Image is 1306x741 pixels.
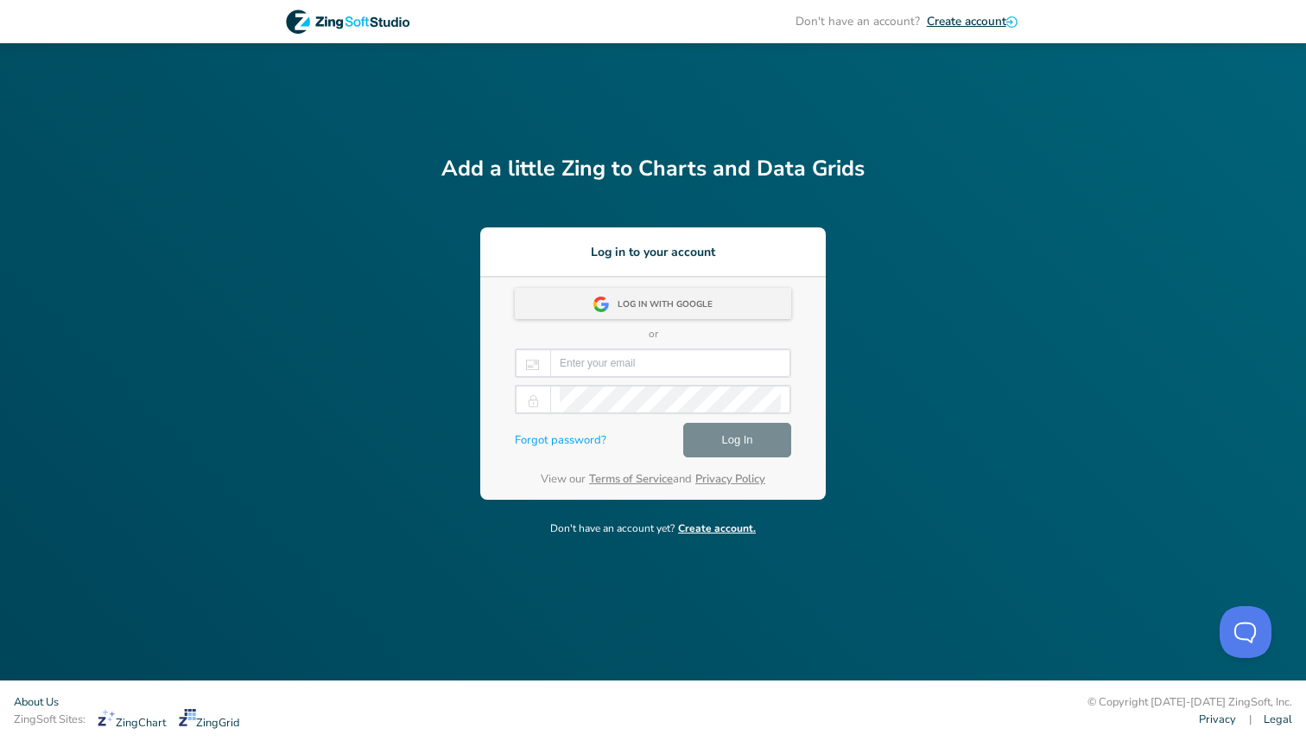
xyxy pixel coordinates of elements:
span: | [1249,712,1252,728]
a: Privacy Policy [695,471,765,487]
button: Log In [683,423,791,457]
a: Forgot password? [515,432,606,450]
a: About Us [14,694,59,711]
div: © Copyright [DATE]-[DATE] ZingSoft, Inc. [1087,694,1292,712]
input: Enter your email [560,350,781,376]
p: Don't have an account yet? [550,521,756,536]
h3: Log in to your account [480,243,826,261]
h2: Add a little Zing to Charts and Data Grids [441,153,865,186]
span: ZingSoft Sites: [14,712,86,728]
span: Log In [721,430,752,450]
iframe: Toggle Customer Support [1220,606,1271,658]
a: ZingGrid [179,709,240,731]
a: Terms of Service [589,471,673,487]
a: ZingChart [98,709,166,731]
a: Legal [1264,712,1292,728]
span: Create account [927,13,1006,29]
a: Privacy [1199,712,1236,728]
p: View our and [515,471,791,489]
div: Log in with Google [618,290,723,321]
span: Create account. [678,521,756,535]
p: or [515,326,791,342]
